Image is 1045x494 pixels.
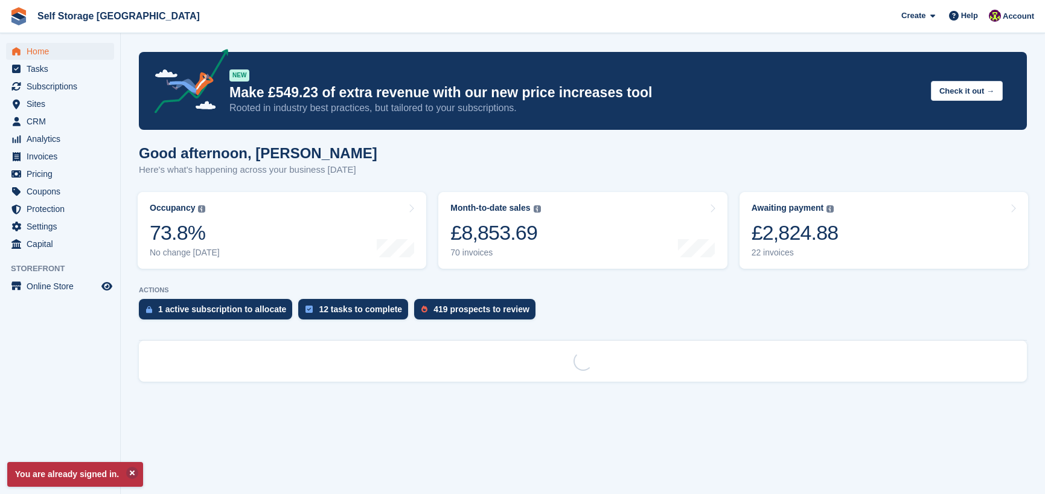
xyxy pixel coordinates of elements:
[27,78,99,95] span: Subscriptions
[6,95,114,112] a: menu
[6,43,114,60] a: menu
[138,192,426,269] a: Occupancy 73.8% No change [DATE]
[27,278,99,295] span: Online Store
[139,163,377,177] p: Here's what's happening across your business [DATE]
[6,78,114,95] a: menu
[144,49,229,118] img: price-adjustments-announcement-icon-8257ccfd72463d97f412b2fc003d46551f7dbcb40ab6d574587a9cd5c0d94...
[27,236,99,252] span: Capital
[11,263,120,275] span: Storefront
[6,60,114,77] a: menu
[298,299,414,326] a: 12 tasks to complete
[139,286,1027,294] p: ACTIONS
[901,10,925,22] span: Create
[6,218,114,235] a: menu
[27,183,99,200] span: Coupons
[229,69,249,82] div: NEW
[27,218,99,235] span: Settings
[158,304,286,314] div: 1 active subscription to allocate
[989,10,1001,22] img: Nicholas Williams
[27,43,99,60] span: Home
[146,306,152,313] img: active_subscription_to_allocate_icon-d502201f5373d7db506a760aba3b589e785aa758c864c3986d89f69b8ff3...
[450,248,540,258] div: 70 invoices
[27,130,99,147] span: Analytics
[10,7,28,25] img: stora-icon-8386f47178a22dfd0bd8f6a31ec36ba5ce8667c1dd55bd0f319d3a0aa187defe.svg
[6,236,114,252] a: menu
[740,192,1028,269] a: Awaiting payment £2,824.88 22 invoices
[6,278,114,295] a: menu
[6,148,114,165] a: menu
[752,203,824,213] div: Awaiting payment
[150,248,220,258] div: No change [DATE]
[27,95,99,112] span: Sites
[33,6,205,26] a: Self Storage [GEOGRAPHIC_DATA]
[27,148,99,165] span: Invoices
[27,60,99,77] span: Tasks
[229,84,921,101] p: Make £549.23 of extra revenue with our new price increases tool
[961,10,978,22] span: Help
[305,306,313,313] img: task-75834270c22a3079a89374b754ae025e5fb1db73e45f91037f5363f120a921f8.svg
[752,248,839,258] div: 22 invoices
[450,220,540,245] div: £8,853.69
[150,220,220,245] div: 73.8%
[7,462,143,487] p: You are already signed in.
[6,183,114,200] a: menu
[229,101,921,115] p: Rooted in industry best practices, but tailored to your subscriptions.
[6,130,114,147] a: menu
[27,113,99,130] span: CRM
[319,304,402,314] div: 12 tasks to complete
[27,165,99,182] span: Pricing
[150,203,195,213] div: Occupancy
[414,299,542,326] a: 419 prospects to review
[450,203,530,213] div: Month-to-date sales
[198,205,205,213] img: icon-info-grey-7440780725fd019a000dd9b08b2336e03edf1995a4989e88bcd33f0948082b44.svg
[421,306,427,313] img: prospect-51fa495bee0391a8d652442698ab0144808aea92771e9ea1ae160a38d050c398.svg
[534,205,541,213] img: icon-info-grey-7440780725fd019a000dd9b08b2336e03edf1995a4989e88bcd33f0948082b44.svg
[826,205,834,213] img: icon-info-grey-7440780725fd019a000dd9b08b2336e03edf1995a4989e88bcd33f0948082b44.svg
[27,200,99,217] span: Protection
[433,304,529,314] div: 419 prospects to review
[139,145,377,161] h1: Good afternoon, [PERSON_NAME]
[752,220,839,245] div: £2,824.88
[931,81,1003,101] button: Check it out →
[438,192,727,269] a: Month-to-date sales £8,853.69 70 invoices
[6,113,114,130] a: menu
[1003,10,1034,22] span: Account
[100,279,114,294] a: Preview store
[6,165,114,182] a: menu
[139,299,298,326] a: 1 active subscription to allocate
[6,200,114,217] a: menu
